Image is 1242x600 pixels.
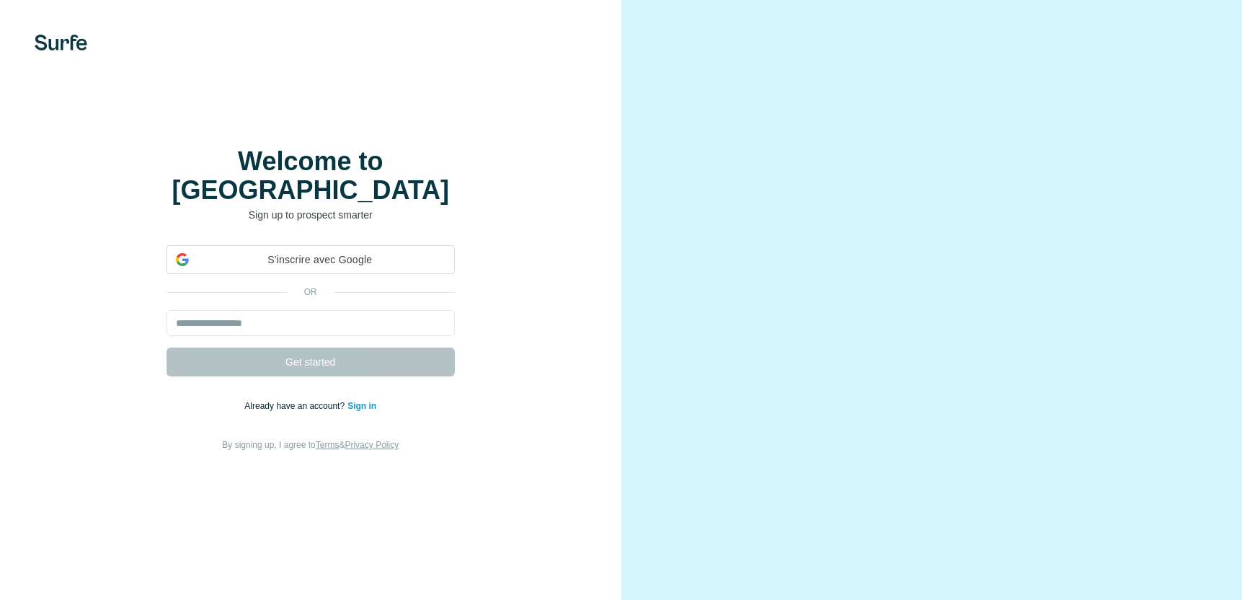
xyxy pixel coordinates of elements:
[167,245,455,274] div: S'inscrire avec Google
[244,401,347,411] span: Already have an account?
[35,35,87,50] img: Surfe's logo
[345,440,399,450] a: Privacy Policy
[167,208,455,222] p: Sign up to prospect smarter
[195,252,445,268] span: S'inscrire avec Google
[946,14,1228,274] iframe: Boîte de dialogue "Se connecter avec Google"
[222,440,399,450] span: By signing up, I agree to &
[167,147,455,205] h1: Welcome to [GEOGRAPHIC_DATA]
[159,273,462,304] iframe: Bouton "Se connecter avec Google"
[347,401,376,411] a: Sign in
[316,440,340,450] a: Terms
